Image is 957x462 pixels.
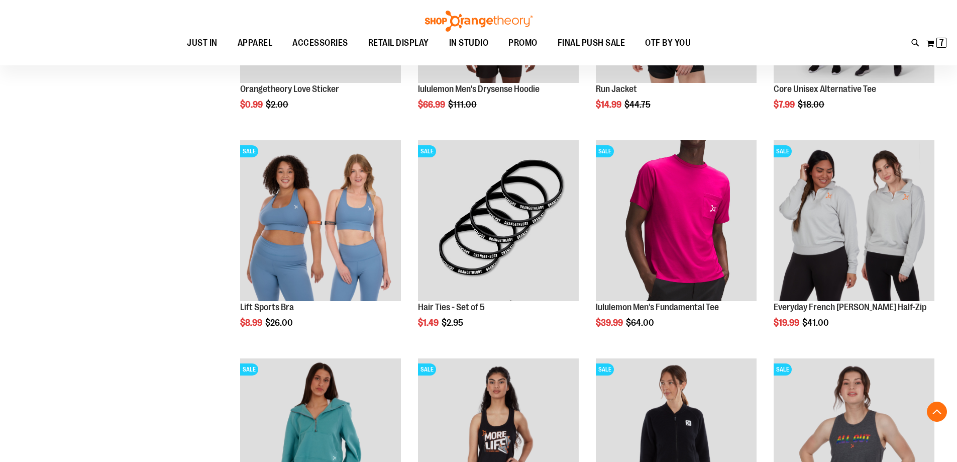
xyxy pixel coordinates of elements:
[596,140,757,303] a: OTF lululemon Mens The Fundamental T Wild BerrySALE
[418,145,436,157] span: SALE
[802,318,830,328] span: $41.00
[418,140,579,303] a: Hair Ties - Set of 5SALE
[235,135,406,353] div: product
[624,100,652,110] span: $44.75
[774,302,926,312] a: Everyday French [PERSON_NAME] Half-Zip
[596,318,624,328] span: $39.99
[558,32,625,54] span: FINAL PUSH SALE
[645,32,691,54] span: OTF BY YOU
[449,32,489,54] span: IN STUDIO
[774,100,796,110] span: $7.99
[596,363,614,376] span: SALE
[418,100,447,110] span: $66.99
[418,84,540,94] a: lululemon Men's Drysense Hoodie
[423,11,534,32] img: Shop Orangetheory
[240,302,294,312] a: Lift Sports Bra
[358,32,439,55] a: RETAIL DISPLAY
[240,145,258,157] span: SALE
[596,84,637,94] a: Run Jacket
[548,32,635,54] a: FINAL PUSH SALE
[418,140,579,301] img: Hair Ties - Set of 5
[596,140,757,301] img: OTF lululemon Mens The Fundamental T Wild Berry
[498,32,548,55] a: PROMO
[635,32,701,55] a: OTF BY YOU
[442,318,465,328] span: $2.95
[368,32,429,54] span: RETAIL DISPLAY
[418,318,440,328] span: $1.49
[939,38,944,48] span: 7
[418,363,436,376] span: SALE
[265,318,294,328] span: $26.00
[418,302,485,312] a: Hair Ties - Set of 5
[282,32,358,55] a: ACCESSORIES
[240,363,258,376] span: SALE
[240,84,339,94] a: Orangetheory Love Sticker
[228,32,283,55] a: APPAREL
[774,318,801,328] span: $19.99
[508,32,538,54] span: PROMO
[240,140,401,303] a: Main of 2024 Covention Lift Sports BraSALE
[238,32,273,54] span: APPAREL
[769,135,939,353] div: product
[240,100,264,110] span: $0.99
[187,32,218,54] span: JUST IN
[266,100,290,110] span: $2.00
[774,140,934,301] img: Product image for Everyday French Terry 1/2 Zip
[596,100,623,110] span: $14.99
[177,32,228,55] a: JUST IN
[591,135,762,353] div: product
[448,100,478,110] span: $111.00
[927,402,947,422] button: Back To Top
[596,302,719,312] a: lululemon Men's Fundamental Tee
[240,140,401,301] img: Main of 2024 Covention Lift Sports Bra
[774,84,876,94] a: Core Unisex Alternative Tee
[240,318,264,328] span: $8.99
[439,32,499,55] a: IN STUDIO
[774,363,792,376] span: SALE
[774,140,934,303] a: Product image for Everyday French Terry 1/2 ZipSALE
[774,145,792,157] span: SALE
[413,135,584,353] div: product
[798,100,826,110] span: $18.00
[626,318,656,328] span: $64.00
[596,145,614,157] span: SALE
[292,32,348,54] span: ACCESSORIES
